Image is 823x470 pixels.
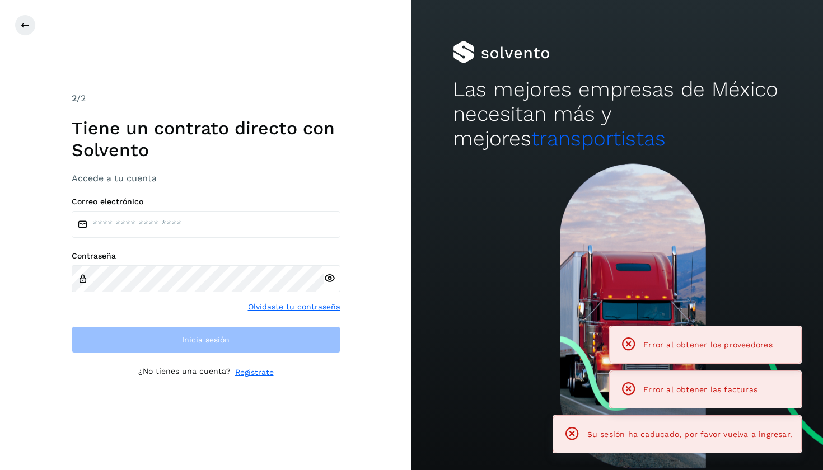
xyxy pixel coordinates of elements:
button: Inicia sesión [72,326,340,353]
span: Error al obtener las facturas [643,385,757,394]
label: Correo electrónico [72,197,340,206]
span: Su sesión ha caducado, por favor vuelva a ingresar. [587,430,792,439]
a: Olvidaste tu contraseña [248,301,340,313]
label: Contraseña [72,251,340,261]
div: /2 [72,92,340,105]
h1: Tiene un contrato directo con Solvento [72,117,340,161]
span: transportistas [531,126,666,151]
span: Inicia sesión [182,336,230,344]
h2: Las mejores empresas de México necesitan más y mejores [453,77,782,152]
h3: Accede a tu cuenta [72,173,340,184]
span: Error al obtener los proveedores [643,340,773,349]
a: Regístrate [235,366,274,378]
p: ¿No tienes una cuenta? [138,366,231,378]
span: 2 [72,93,77,104]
